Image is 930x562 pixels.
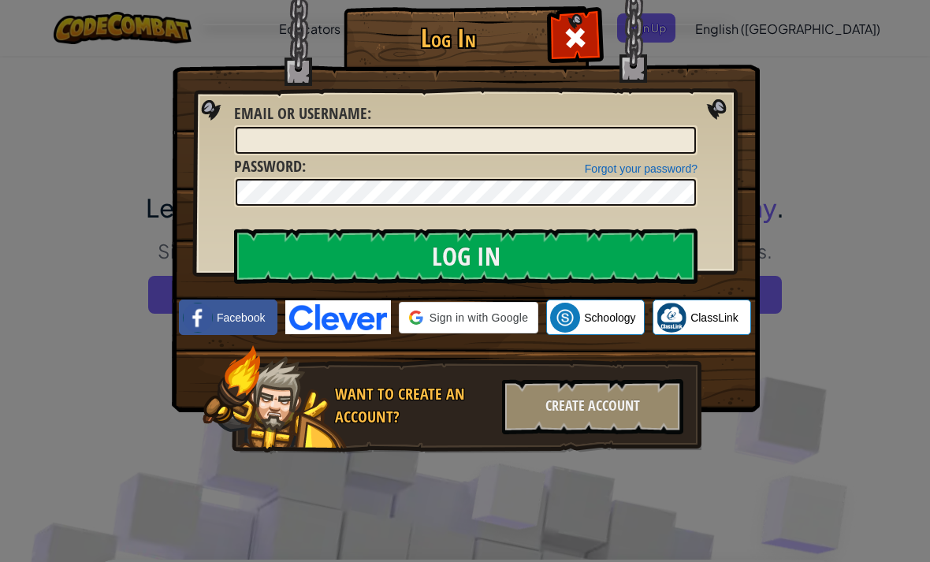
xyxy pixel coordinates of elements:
[234,155,306,178] label: :
[585,162,697,175] a: Forgot your password?
[690,310,738,326] span: ClassLink
[550,303,580,333] img: schoology.png
[183,303,213,333] img: facebook_small.png
[217,310,265,326] span: Facebook
[430,310,528,326] span: Sign in with Google
[234,155,302,177] span: Password
[657,303,686,333] img: classlink-logo-small.png
[335,383,493,428] div: Want to create an account?
[234,102,371,125] label: :
[285,300,391,334] img: clever-logo-blue.png
[584,310,635,326] span: Schoology
[348,24,549,52] h1: Log In
[234,102,367,124] span: Email or Username
[502,379,683,434] div: Create Account
[234,229,697,284] input: Log In
[399,302,538,333] div: Sign in with Google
